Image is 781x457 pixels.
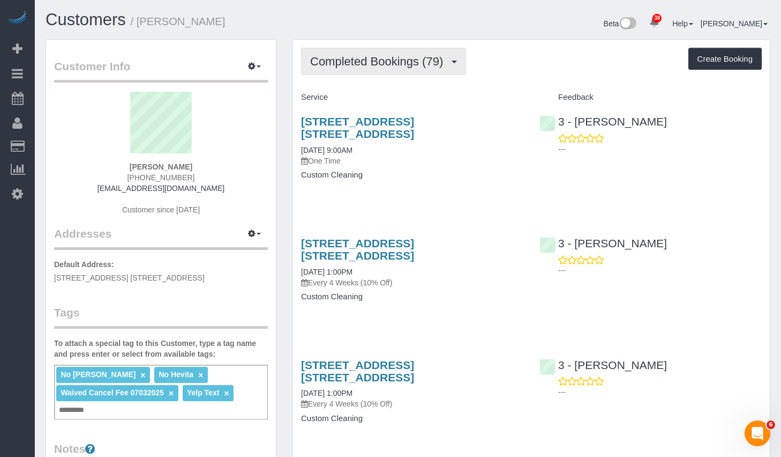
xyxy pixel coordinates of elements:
[54,58,268,83] legend: Customer Info
[301,268,352,276] a: [DATE] 1:00PM
[539,359,667,371] a: 3 - [PERSON_NAME]
[140,371,145,380] a: ×
[745,421,770,446] iframe: Intercom live chat
[701,19,768,28] a: [PERSON_NAME]
[604,19,637,28] a: Beta
[652,14,662,23] span: 38
[6,11,28,26] img: Automaid Logo
[558,387,762,397] p: ---
[558,265,762,276] p: ---
[301,48,466,75] button: Completed Bookings (79)
[539,115,667,128] a: 3 - [PERSON_NAME]
[61,388,164,397] span: Waived Cancel Fee 07032025
[301,399,523,409] p: Every 4 Weeks (10% Off)
[198,371,203,380] a: ×
[310,55,448,68] span: Completed Bookings (79)
[97,184,224,193] a: [EMAIL_ADDRESS][DOMAIN_NAME]
[122,205,200,214] span: Customer since [DATE]
[169,389,174,398] a: ×
[54,305,268,329] legend: Tags
[301,93,523,102] h4: Service
[539,237,667,249] a: 3 - [PERSON_NAME]
[301,277,523,288] p: Every 4 Weeks (10% Off)
[54,338,268,359] label: To attach a special tag to this Customer, type a tag name and press enter or select from availabl...
[46,10,126,29] a: Customers
[301,237,414,262] a: [STREET_ADDRESS] [STREET_ADDRESS]
[130,163,192,171] strong: [PERSON_NAME]
[301,146,352,154] a: [DATE] 9:00AM
[301,171,523,180] h4: Custom Cleaning
[61,370,136,379] span: No [PERSON_NAME]
[54,274,205,282] span: [STREET_ADDRESS] [STREET_ADDRESS]
[767,421,775,429] span: 6
[688,48,762,70] button: Create Booking
[301,156,523,166] p: One Time
[187,388,219,397] span: Yelp Text
[224,389,229,398] a: ×
[301,292,523,301] h4: Custom Cleaning
[558,144,762,154] p: ---
[159,370,193,379] span: No Hevita
[301,414,523,423] h4: Custom Cleaning
[127,173,194,182] span: [PHONE_NUMBER]
[301,115,414,140] a: [STREET_ADDRESS] [STREET_ADDRESS]
[619,17,636,31] img: New interface
[644,11,665,34] a: 38
[301,389,352,397] a: [DATE] 1:00PM
[54,259,114,270] label: Default Address:
[539,93,762,102] h4: Feedback
[301,359,414,384] a: [STREET_ADDRESS] [STREET_ADDRESS]
[131,16,226,27] small: / [PERSON_NAME]
[672,19,693,28] a: Help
